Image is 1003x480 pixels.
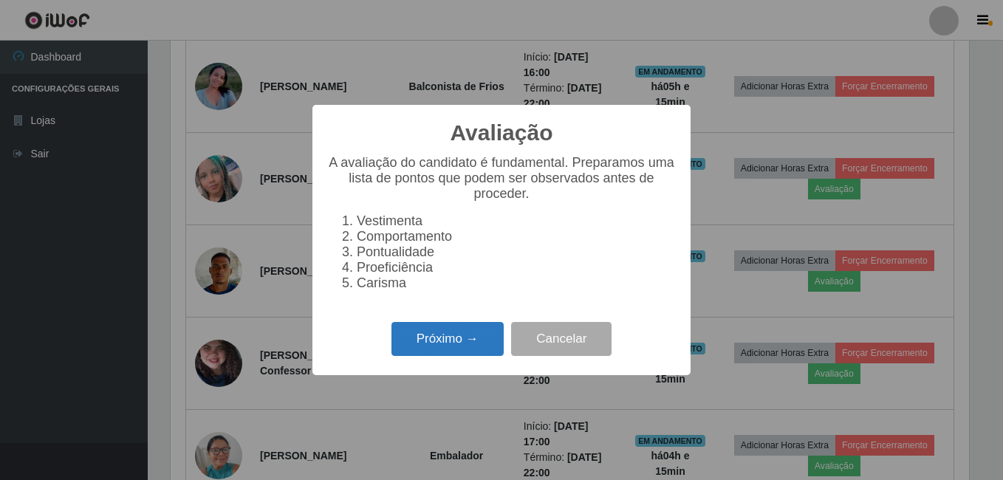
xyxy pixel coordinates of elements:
li: Pontualidade [357,244,676,260]
h2: Avaliação [451,120,553,146]
li: Proeficiência [357,260,676,275]
li: Vestimenta [357,213,676,229]
p: A avaliação do candidato é fundamental. Preparamos uma lista de pontos que podem ser observados a... [327,155,676,202]
button: Cancelar [511,322,612,357]
button: Próximo → [391,322,504,357]
li: Carisma [357,275,676,291]
li: Comportamento [357,229,676,244]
